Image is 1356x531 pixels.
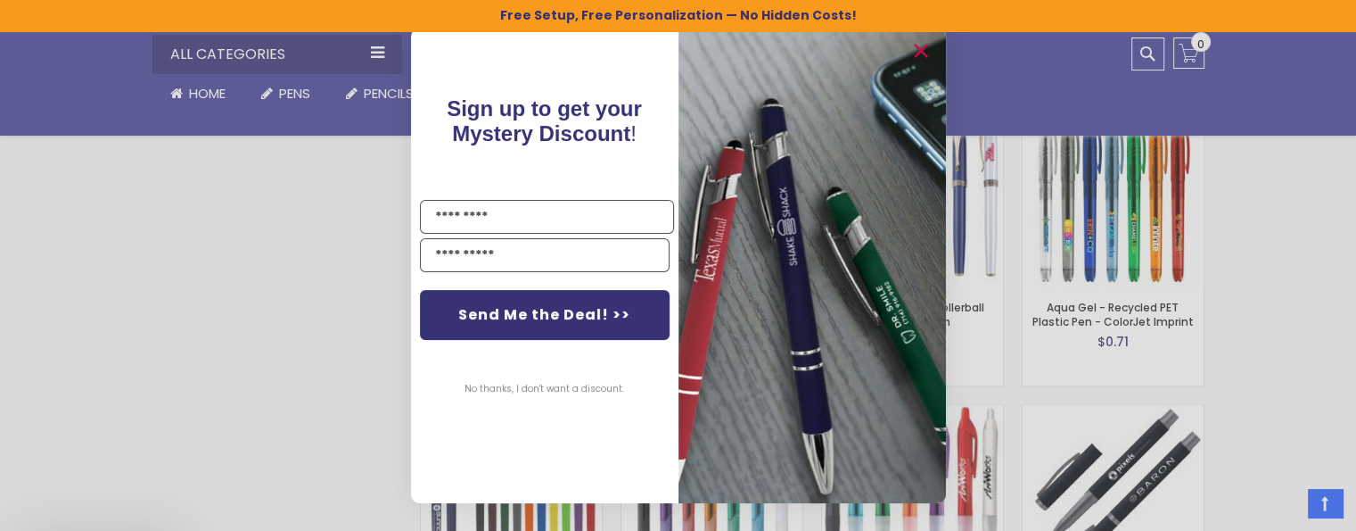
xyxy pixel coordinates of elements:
span: ! [447,96,642,145]
button: Close dialog [907,37,935,65]
span: Sign up to get your Mystery Discount [447,96,642,145]
img: pop-up-image [678,28,946,503]
iframe: Google Customer Reviews [1209,483,1356,531]
button: No thanks, I don't want a discount. [456,367,633,411]
button: Send Me the Deal! >> [420,290,670,340]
